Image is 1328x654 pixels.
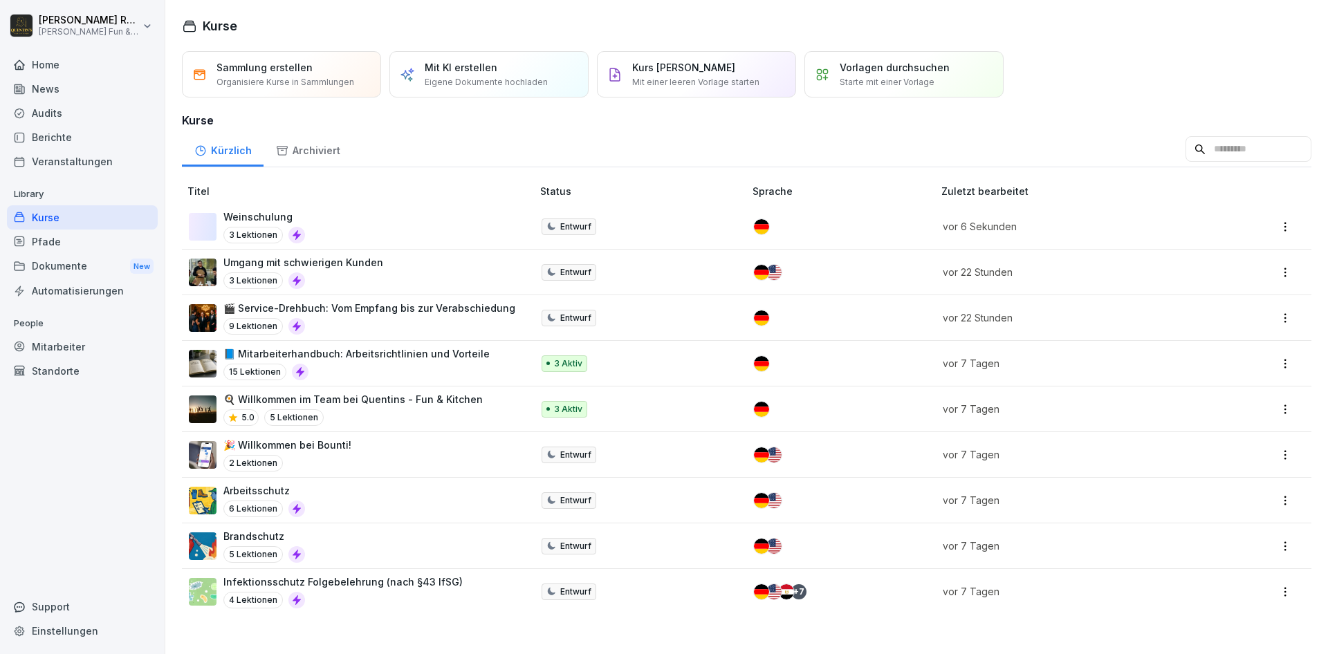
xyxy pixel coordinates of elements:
[560,586,591,598] p: Entwurf
[632,76,759,88] p: Mit einer leeren Vorlage starten
[941,184,1217,198] p: Zuletzt bearbeitet
[223,592,283,608] p: 4 Lektionen
[943,265,1200,279] p: vor 22 Stunden
[223,227,283,243] p: 3 Lektionen
[7,230,158,254] a: Pfade
[943,219,1200,234] p: vor 6 Sekunden
[753,184,936,198] p: Sprache
[130,259,154,274] div: New
[560,221,591,233] p: Entwurf
[223,255,383,270] p: Umgang mit schwierigen Kunden
[754,402,769,417] img: de.svg
[7,279,158,303] a: Automatisierungen
[754,584,769,599] img: de.svg
[264,409,324,426] p: 5 Lektionen
[554,357,582,370] p: 3 Aktiv
[223,209,305,224] p: Weinschulung
[754,310,769,326] img: de.svg
[189,395,216,423] img: mjy02bxmf13299u72crwpnd8.png
[216,60,313,75] p: Sammlung erstellen
[7,53,158,77] a: Home
[223,574,463,589] p: Infektionsschutz Folgebelehrung (nach §43 IfSG)
[241,411,255,424] p: 5.0
[766,265,782,280] img: us.svg
[223,392,483,407] p: 🍳 Willkommen im Team bei Quentins - Fun & Kitchen
[223,272,283,289] p: 3 Lektionen
[7,125,158,149] a: Berichte
[189,578,216,606] img: tgff07aey9ahi6f4hltuk21p.png
[425,60,497,75] p: Mit KI erstellen
[754,219,769,234] img: de.svg
[766,539,782,554] img: us.svg
[632,60,735,75] p: Kurs [PERSON_NAME]
[216,76,354,88] p: Organisiere Kurse in Sammlungen
[203,17,237,35] h1: Kurse
[223,501,283,517] p: 6 Lektionen
[754,265,769,280] img: de.svg
[943,493,1200,507] p: vor 7 Tagen
[540,184,747,198] p: Status
[7,101,158,125] a: Audits
[223,529,305,543] p: Brandschutz
[7,205,158,230] a: Kurse
[223,301,515,315] p: 🎬 Service-Drehbuch: Vom Empfang bis zur Verabschiedung
[943,310,1200,325] p: vor 22 Stunden
[560,266,591,279] p: Entwurf
[7,77,158,101] a: News
[766,584,782,599] img: us.svg
[182,112,1311,129] h3: Kurse
[7,595,158,619] div: Support
[840,60,950,75] p: Vorlagen durchsuchen
[39,27,140,37] p: [PERSON_NAME] Fun & Kitchen
[943,584,1200,599] p: vor 7 Tagen
[766,493,782,508] img: us.svg
[560,449,591,461] p: Entwurf
[187,184,535,198] p: Titel
[840,76,934,88] p: Starte mit einer Vorlage
[791,584,806,599] div: + 7
[223,438,351,452] p: 🎉 Willkommen bei Bounti!
[39,15,140,26] p: [PERSON_NAME] Rockmann
[754,447,769,463] img: de.svg
[560,312,591,324] p: Entwurf
[189,350,216,377] img: bj2hrb5netnztghhh8r80f6x.png
[7,254,158,279] a: DokumenteNew
[7,335,158,359] a: Mitarbeiter
[223,364,286,380] p: 15 Lektionen
[189,259,216,286] img: ibmq16c03v2u1873hyb2ubud.png
[223,455,283,471] p: 2 Lektionen
[189,487,216,514] img: bgsrfyvhdm6180ponve2jajk.png
[943,539,1200,553] p: vor 7 Tagen
[189,532,216,560] img: b0iy7e1gfawqjs4nezxuanzk.png
[189,441,216,469] img: b4eu0mai1tdt6ksd7nlke1so.png
[189,304,216,332] img: odc3k0m7g3grx0xvsrrh3b8d.png
[779,584,794,599] img: eg.svg
[560,494,591,507] p: Entwurf
[223,346,490,361] p: 📘 Mitarbeiterhandbuch: Arbeitsrichtlinien und Vorteile
[264,131,352,167] a: Archiviert
[943,447,1200,462] p: vor 7 Tagen
[7,254,158,279] div: Dokumente
[754,356,769,371] img: de.svg
[425,76,548,88] p: Eigene Dokumente hochladen
[7,359,158,383] a: Standorte
[182,131,264,167] a: Kürzlich
[560,540,591,552] p: Entwurf
[7,619,158,643] a: Einstellungen
[754,539,769,554] img: de.svg
[943,356,1200,371] p: vor 7 Tagen
[7,312,158,335] p: People
[7,183,158,205] p: Library
[223,318,283,335] p: 9 Lektionen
